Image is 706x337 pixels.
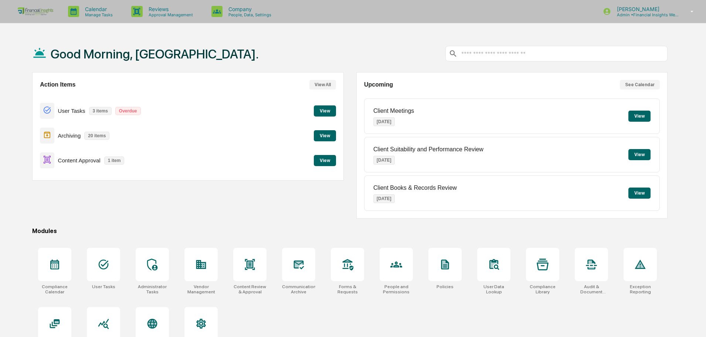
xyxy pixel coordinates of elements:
h2: Action Items [40,81,75,88]
div: User Data Lookup [477,284,510,294]
div: People and Permissions [380,284,413,294]
button: View All [309,80,336,90]
p: [PERSON_NAME] [611,6,680,12]
div: User Tasks [92,284,115,289]
p: Manage Tasks [79,12,116,17]
div: Compliance Library [526,284,559,294]
h2: Upcoming [364,81,393,88]
img: logo [18,7,53,16]
button: View [314,105,336,117]
p: Client Books & Records Review [373,185,457,191]
h1: Good Morning, [GEOGRAPHIC_DATA]. [51,47,259,61]
p: Content Approval [58,157,101,164]
button: View [628,188,651,199]
div: Exception Reporting [624,284,657,294]
p: Calendar [79,6,116,12]
p: People, Data, Settings [223,12,275,17]
div: Modules [32,228,668,235]
p: 1 item [104,156,125,165]
p: [DATE] [373,194,395,203]
button: View [628,149,651,160]
div: Vendor Management [184,284,218,294]
button: View [628,111,651,122]
p: Client Suitability and Performance Review [373,146,483,153]
div: Forms & Requests [331,284,364,294]
p: Approval Management [143,12,197,17]
a: View [314,156,336,164]
p: 20 items [84,132,109,140]
div: Policies [437,284,454,289]
p: Admin • Financial Insights Wealth Management [611,12,680,17]
p: Company [223,6,275,12]
a: View [314,107,336,114]
div: Content Review & Approval [233,284,267,294]
p: 3 items [89,107,112,115]
p: [DATE] [373,117,395,126]
p: Archiving [58,132,81,139]
p: Reviews [143,6,197,12]
p: Client Meetings [373,108,414,114]
button: View [314,130,336,141]
div: Compliance Calendar [38,284,71,294]
p: User Tasks [58,108,85,114]
div: Communications Archive [282,284,315,294]
button: View [314,155,336,166]
iframe: Open customer support [682,313,702,333]
div: Administrator Tasks [136,284,169,294]
p: [DATE] [373,156,395,165]
a: View [314,132,336,139]
button: See Calendar [620,80,660,90]
div: Audit & Document Logs [575,284,608,294]
p: Overdue [115,107,141,115]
